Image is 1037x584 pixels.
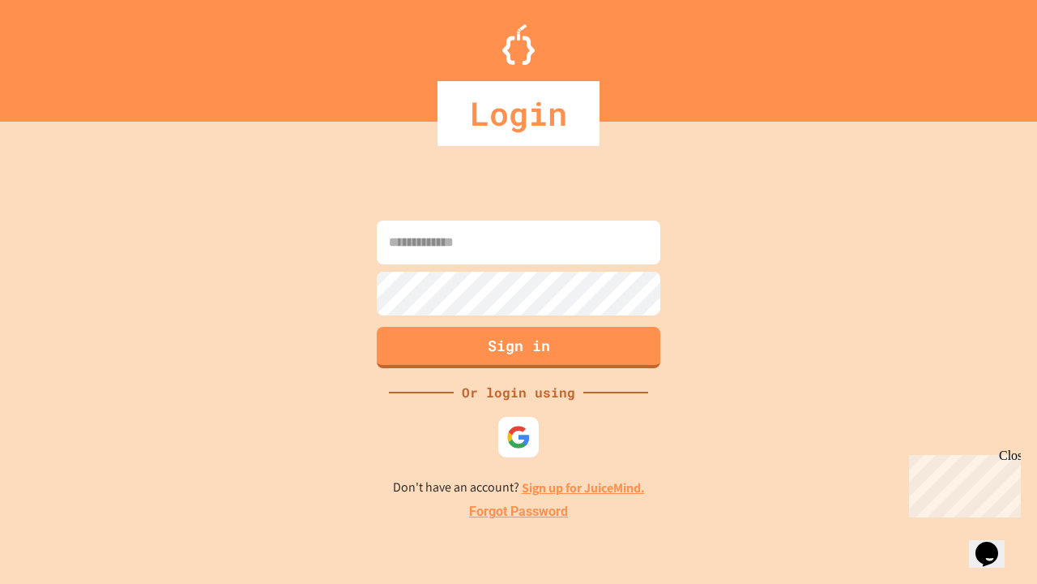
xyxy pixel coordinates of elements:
iframe: chat widget [969,519,1021,568]
img: google-icon.svg [506,425,531,449]
a: Forgot Password [469,502,568,522]
img: Logo.svg [502,24,535,65]
button: Sign in [377,327,660,368]
div: Or login using [454,383,583,402]
iframe: chat widget [903,449,1021,517]
a: Sign up for JuiceMind. [522,479,645,496]
p: Don't have an account? [393,478,645,498]
div: Chat with us now!Close [6,6,112,103]
div: Login [437,81,600,146]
